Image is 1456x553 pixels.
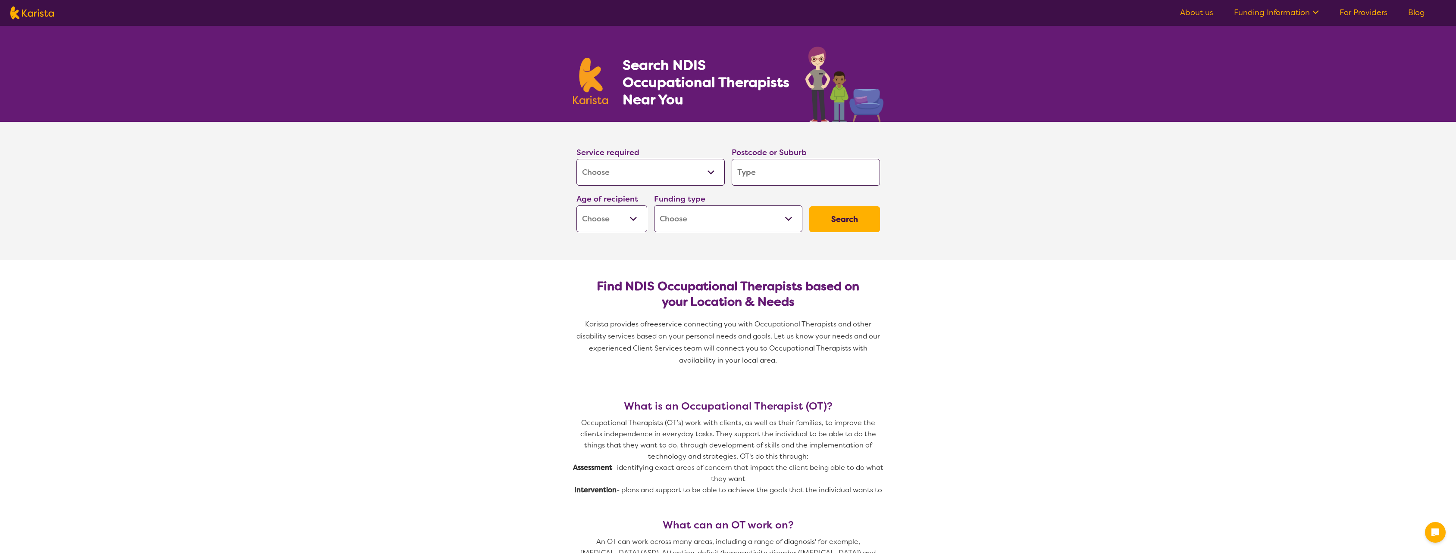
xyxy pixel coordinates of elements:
label: Age of recipient [576,194,638,204]
p: Occupational Therapists (OT’s) work with clients, as well as their families, to improve the clien... [573,417,883,462]
input: Type [732,159,880,186]
a: For Providers [1340,7,1387,18]
h3: What is an Occupational Therapist (OT)? [573,400,883,412]
a: Blog [1408,7,1425,18]
strong: Intervention [574,485,617,494]
img: occupational-therapy [805,47,883,122]
h2: Find NDIS Occupational Therapists based on your Location & Needs [583,279,873,310]
a: Funding Information [1234,7,1319,18]
span: free [645,320,658,329]
img: Karista logo [10,6,54,19]
label: Funding type [654,194,705,204]
h1: Search NDIS Occupational Therapists Near You [623,56,790,108]
label: Postcode or Suburb [732,147,807,158]
img: Karista logo [573,58,608,104]
p: - plans and support to be able to achieve the goals that the individual wants to [573,485,883,496]
span: Karista provides a [585,320,645,329]
label: Service required [576,147,639,158]
span: service connecting you with Occupational Therapists and other disability services based on your p... [576,320,882,365]
button: Search [809,206,880,232]
h3: What can an OT work on? [573,519,883,531]
a: About us [1180,7,1213,18]
p: - identifying exact areas of concern that impact the client being able to do what they want [573,462,883,485]
strong: Assessment [573,463,612,472]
